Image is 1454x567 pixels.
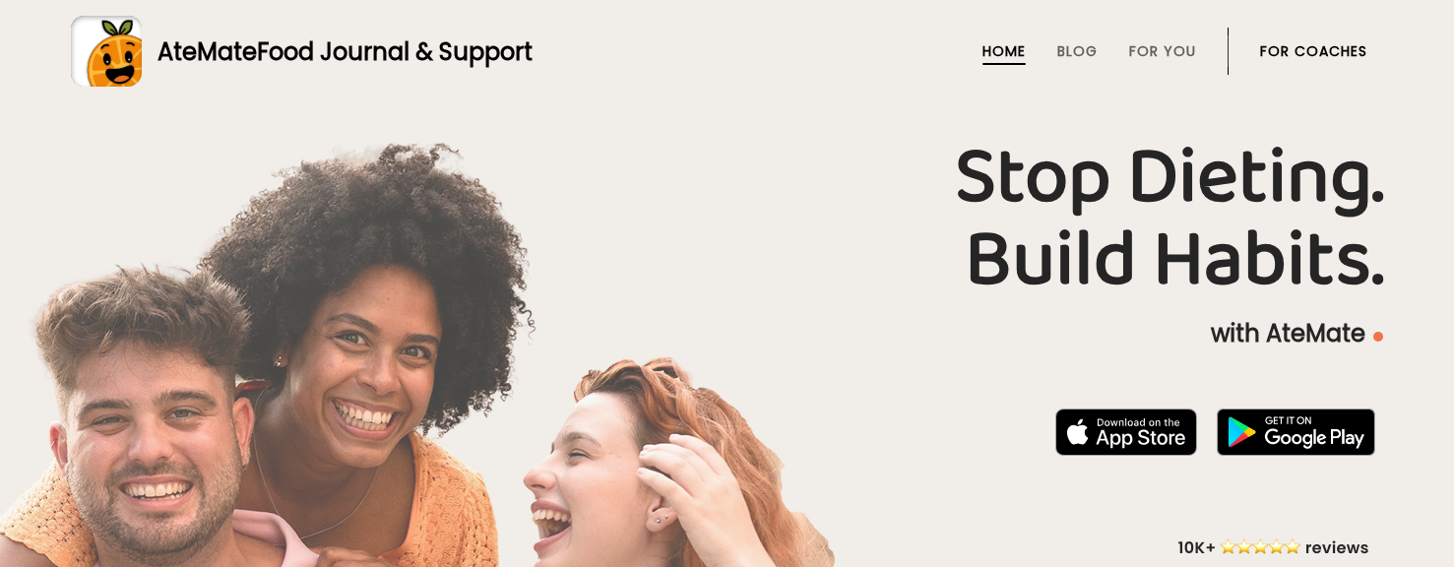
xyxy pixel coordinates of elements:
[71,137,1383,302] h1: Stop Dieting. Build Habits.
[1129,43,1196,59] a: For You
[71,16,1383,87] a: AteMateFood Journal & Support
[1055,409,1197,456] img: badge-download-apple.svg
[257,35,533,68] span: Food Journal & Support
[982,43,1026,59] a: Home
[1260,43,1367,59] a: For Coaches
[1057,43,1098,59] a: Blog
[1217,409,1375,456] img: badge-download-google.png
[71,318,1383,349] p: with AteMate
[142,34,533,69] div: AteMate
